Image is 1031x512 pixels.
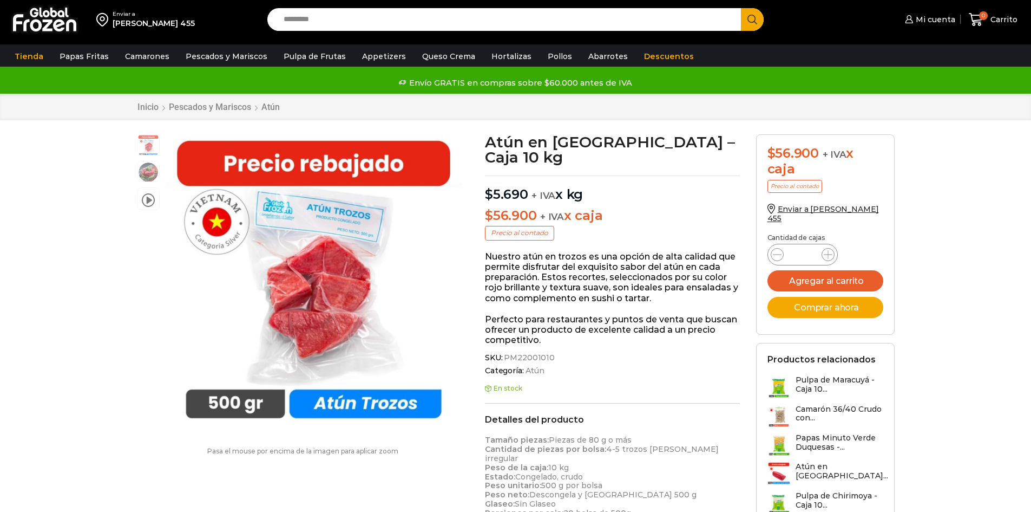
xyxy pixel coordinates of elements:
h3: Camarón 36/40 Crudo con... [796,405,883,423]
span: foto tartaro atun [137,161,159,183]
nav: Breadcrumb [137,102,280,112]
p: Nuestro atún en trozos es una opción de alta calidad que permite disfrutar del exquisito sabor de... [485,251,740,303]
a: Camarón 36/40 Crudo con... [767,405,883,428]
span: Mi cuenta [913,14,955,25]
p: En stock [485,385,740,392]
strong: Glaseo: [485,499,515,509]
span: + IVA [540,211,564,222]
a: Descuentos [639,46,699,67]
span: SKU: [485,353,740,362]
p: x caja [485,208,740,224]
a: Papas Fritas [54,46,114,67]
p: Pasa el mouse por encima de la imagen para aplicar zoom [137,448,469,455]
span: Carrito [988,14,1017,25]
span: 0 [979,11,988,20]
a: Pulpa de Maracuyá - Caja 10... [767,375,883,399]
button: Comprar ahora [767,297,883,318]
a: Appetizers [357,46,411,67]
h1: Atún en [GEOGRAPHIC_DATA] – Caja 10 kg [485,134,740,165]
a: Atún [261,102,280,112]
input: Product quantity [792,247,813,262]
a: Pescados y Mariscos [180,46,273,67]
a: Enviar a [PERSON_NAME] 455 [767,204,879,223]
strong: Peso unitario: [485,481,541,490]
strong: Tamaño piezas: [485,435,549,445]
button: Agregar al carrito [767,270,883,291]
strong: Peso de la caja: [485,463,548,472]
div: [PERSON_NAME] 455 [113,18,195,29]
span: + IVA [531,190,555,201]
span: + IVA [823,149,846,160]
p: Cantidad de cajas [767,234,883,242]
h2: Productos relacionados [767,354,876,365]
a: Queso Crema [417,46,481,67]
a: Tienda [9,46,49,67]
h2: Detalles del producto [485,414,740,425]
a: Hortalizas [486,46,537,67]
span: atun trozo [137,135,159,157]
span: $ [767,145,776,161]
a: Papas Minuto Verde Duquesas -... [767,433,883,457]
strong: Cantidad de piezas por bolsa: [485,444,606,454]
p: x kg [485,176,740,203]
bdi: 56.900 [485,208,536,223]
a: Inicio [137,102,159,112]
h3: Pulpa de Maracuyá - Caja 10... [796,375,883,394]
a: 0 Carrito [966,7,1020,33]
a: Mi cuenta [902,9,955,30]
strong: Estado: [485,472,515,482]
a: Pescados y Mariscos [168,102,252,112]
span: $ [485,186,493,202]
a: Pollos [542,46,577,67]
a: Atún [524,366,544,375]
h3: Pulpa de Chirimoya - Caja 10... [796,491,883,510]
p: Precio al contado [767,180,822,193]
div: Enviar a [113,10,195,18]
a: Atún en [GEOGRAPHIC_DATA]... [767,462,888,485]
a: Camarones [120,46,175,67]
p: Perfecto para restaurantes y puntos de venta que buscan ofrecer un producto de excelente calidad ... [485,314,740,346]
p: Precio al contado [485,226,554,240]
button: Search button [741,8,764,31]
div: x caja [767,146,883,177]
img: address-field-icon.svg [96,10,113,29]
a: Pulpa de Frutas [278,46,351,67]
span: $ [485,208,493,223]
a: Abarrotes [583,46,633,67]
span: PM22001010 [502,353,555,362]
bdi: 56.900 [767,145,819,161]
strong: Peso neto: [485,490,529,500]
h3: Atún en [GEOGRAPHIC_DATA]... [796,462,888,481]
h3: Papas Minuto Verde Duquesas -... [796,433,883,452]
span: Categoría: [485,366,740,375]
bdi: 5.690 [485,186,528,202]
